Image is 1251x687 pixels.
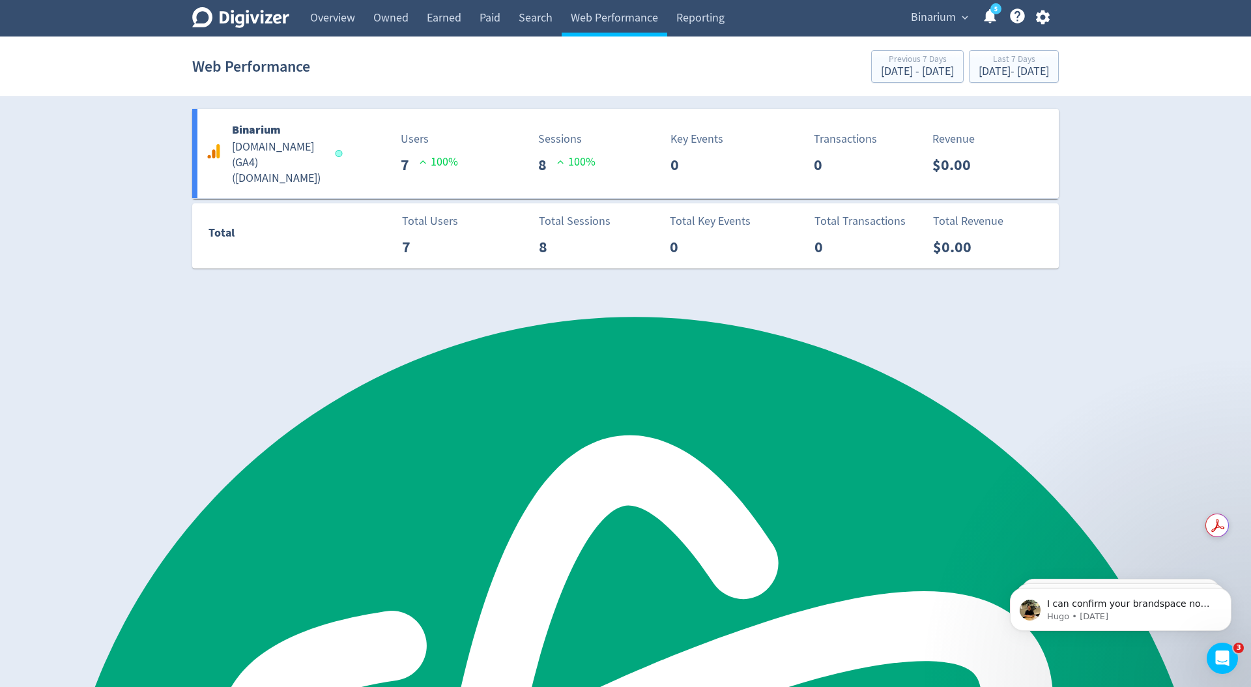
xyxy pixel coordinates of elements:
p: Total Revenue [933,212,1003,230]
button: Previous 7 Days[DATE] - [DATE] [871,50,964,83]
p: 0 [670,235,689,259]
span: expand_more [959,12,971,23]
p: 100 % [557,153,596,171]
p: Key Events [670,130,723,148]
p: Revenue [932,130,975,148]
p: 0 [814,235,833,259]
p: 8 [539,235,558,259]
p: Total Transactions [814,212,906,230]
p: 8 [538,153,557,177]
div: [DATE] - [DATE] [979,66,1049,78]
p: 7 [402,235,421,259]
a: 5 [990,3,1001,14]
text: 5 [994,5,998,14]
p: Sessions [538,130,582,148]
span: Data last synced: 22 Sep 2025, 1:02pm (AEST) [336,150,347,157]
div: Total [208,224,336,248]
iframe: Intercom notifications message [990,561,1251,652]
p: 7 [401,153,420,177]
p: $0.00 [932,153,981,177]
p: $0.00 [933,235,982,259]
p: 0 [670,153,689,177]
p: Total Key Events [670,212,751,230]
button: Binarium [906,7,971,28]
b: Binarium [232,122,281,138]
iframe: Intercom live chat [1207,643,1238,674]
p: 0 [814,153,833,177]
span: Binarium [911,7,956,28]
h1: Web Performance [192,46,310,87]
p: 100 % [420,153,458,171]
div: Last 7 Days [979,55,1049,66]
h5: [DOMAIN_NAME] (GA4) ( [DOMAIN_NAME] ) [232,139,323,186]
p: Users [401,130,429,148]
p: Total Users [402,212,458,230]
div: Previous 7 Days [881,55,954,66]
span: 3 [1233,643,1244,653]
button: Last 7 Days[DATE]- [DATE] [969,50,1059,83]
div: [DATE] - [DATE] [881,66,954,78]
p: Total Sessions [539,212,611,230]
a: Binarium[DOMAIN_NAME] (GA4)([DOMAIN_NAME])Users7 100%Sessions8 100%Key Events0Transactions0Revenu... [192,109,1059,198]
p: Transactions [814,130,877,148]
svg: Google Analytics [206,143,222,159]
